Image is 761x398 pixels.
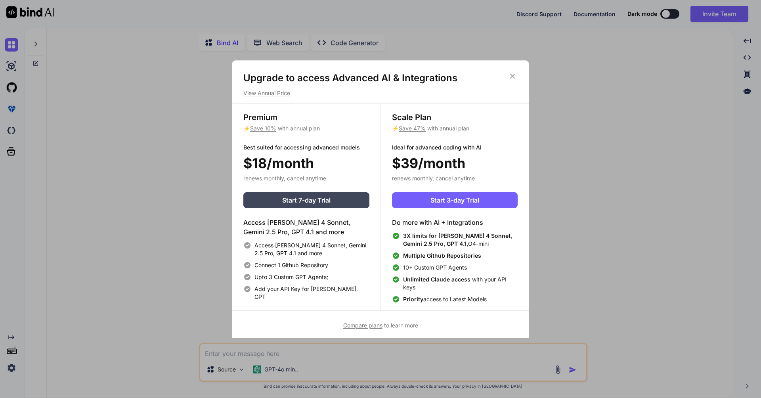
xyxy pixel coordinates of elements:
[250,125,276,132] span: Save 10%
[254,261,328,269] span: Connect 1 Github Repository
[243,124,369,132] p: ⚡ with annual plan
[282,195,331,205] span: Start 7-day Trial
[243,218,369,237] h4: Access [PERSON_NAME] 4 Sonnet, Gemini 2.5 Pro, GPT 4.1 and more
[392,175,475,182] span: renews monthly, cancel anytime
[399,125,426,132] span: Save 47%
[403,276,472,283] span: Unlimited Claude access
[243,144,369,151] p: Best suited for accessing advanced models
[403,276,518,291] span: with your API keys
[403,295,487,303] span: access to Latest Models
[403,232,518,248] span: O4-mini
[254,285,369,301] span: Add your API Key for [PERSON_NAME], GPT
[243,153,314,173] span: $18/month
[403,232,512,247] span: 3X limits for [PERSON_NAME] 4 Sonnet, Gemini 2.5 Pro, GPT 4.1,
[243,112,369,123] h3: Premium
[392,144,518,151] p: Ideal for advanced coding with AI
[392,112,518,123] h3: Scale Plan
[243,72,518,84] h1: Upgrade to access Advanced AI & Integrations
[243,89,518,97] p: View Annual Price
[403,296,423,302] span: Priority
[254,273,328,281] span: Upto 3 Custom GPT Agents;
[403,264,467,272] span: 10+ Custom GPT Agents
[403,252,481,259] span: Multiple Github Repositories
[392,124,518,132] p: ⚡ with annual plan
[343,322,382,329] span: Compare plans
[343,322,418,329] span: to learn more
[254,241,369,257] span: Access [PERSON_NAME] 4 Sonnet, Gemini 2.5 Pro, GPT 4.1 and more
[243,175,326,182] span: renews monthly, cancel anytime
[392,218,518,227] h4: Do more with AI + Integrations
[392,153,465,173] span: $39/month
[243,192,369,208] button: Start 7-day Trial
[392,192,518,208] button: Start 3-day Trial
[430,195,479,205] span: Start 3-day Trial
